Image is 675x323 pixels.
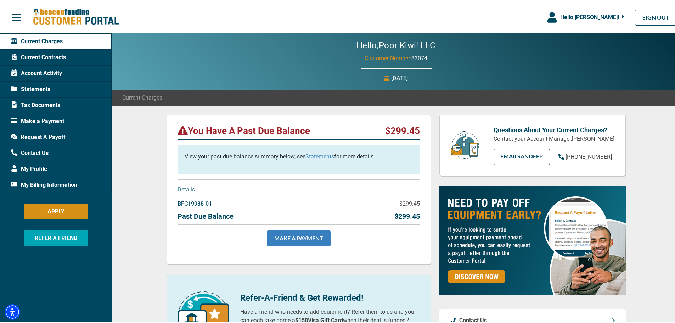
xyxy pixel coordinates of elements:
[11,163,47,172] span: My Profile
[11,116,64,124] span: Make a Payment
[558,151,612,160] a: [PHONE_NUMBER]
[122,92,162,101] span: Current Charges
[178,198,212,207] p: BFC19988-01
[185,151,413,160] p: View your past due balance summary below, see for more details.
[178,124,310,135] p: You Have A Past Due Balance
[439,185,626,294] img: payoff-ad-px.jpg
[11,147,49,156] span: Contact Us
[305,152,334,158] a: Statements
[178,184,420,193] p: Details
[365,54,411,60] span: Customer Number:
[295,316,343,322] b: $150 Visa Gift Card
[411,54,427,60] span: 33074
[335,39,457,49] h2: Hello, Poor Kiwi! LLC
[560,12,619,19] span: Hello, [PERSON_NAME] !
[178,210,234,220] p: Past Due Balance
[11,179,77,188] span: My Billing Information
[566,152,612,159] span: [PHONE_NUMBER]
[11,84,50,92] span: Statements
[11,68,62,76] span: Account Activity
[394,210,420,220] p: $299.45
[385,124,420,135] p: $299.45
[449,129,481,158] img: customer-service.png
[11,36,63,44] span: Current Charges
[33,7,119,25] img: Beacon Funding Customer Portal Logo
[11,132,66,140] span: Request A Payoff
[494,124,615,133] p: Questions About Your Current Charges?
[391,73,408,81] p: [DATE]
[399,198,420,207] p: $299.45
[11,100,60,108] span: Tax Documents
[494,133,615,142] p: Contact your Account Manager, [PERSON_NAME]
[24,202,88,218] button: APPLY
[267,229,331,245] a: MAKE A PAYMENT
[11,52,66,60] span: Current Contracts
[240,290,420,303] p: Refer-A-Friend & Get Rewarded!
[494,147,550,163] a: EMAILSandeep
[5,303,20,318] div: Accessibility Menu
[24,229,88,245] button: REFER A FRIEND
